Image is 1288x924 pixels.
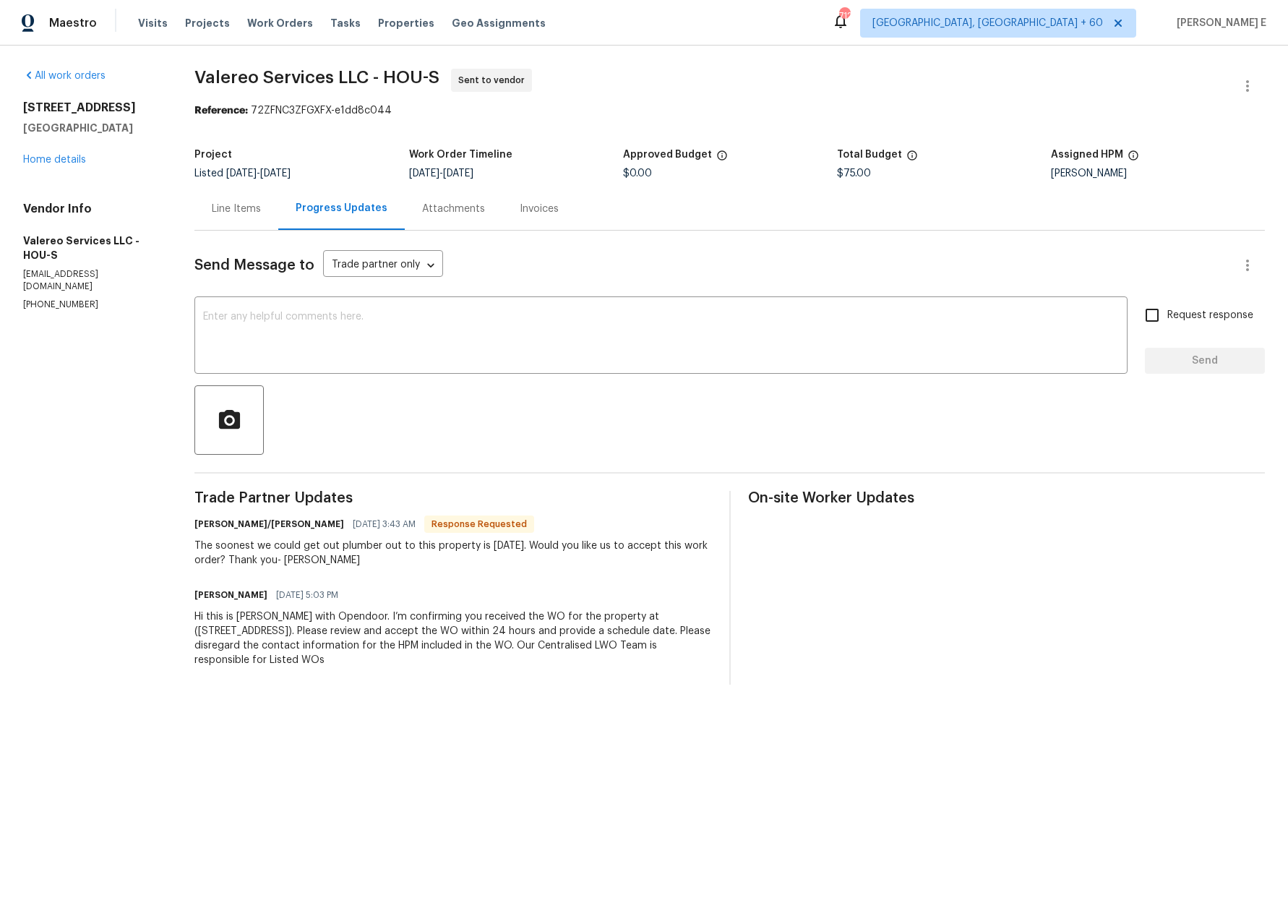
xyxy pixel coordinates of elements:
[276,588,338,602] span: [DATE] 5:03 PM
[194,106,248,116] b: Reference:
[212,202,261,216] div: Line Items
[1171,16,1266,30] span: [PERSON_NAME] E
[23,155,86,165] a: Home details
[872,16,1103,30] span: [GEOGRAPHIC_DATA], [GEOGRAPHIC_DATA] + 60
[426,517,533,531] span: Response Requested
[226,168,291,179] span: -
[323,254,443,278] div: Trade partner only
[1051,150,1123,160] h5: Assigned HPM
[194,539,711,568] div: The soonest we could get out plumber out to this property is [DATE]. Would you like us to accept ...
[194,168,291,179] span: Listed
[23,299,160,311] p: [PHONE_NUMBER]
[194,150,232,160] h5: Project
[1128,150,1139,168] span: The hpm assigned to this work order.
[409,168,439,179] span: [DATE]
[623,168,652,179] span: $0.00
[452,16,546,30] span: Geo Assignments
[194,517,344,531] h6: [PERSON_NAME]/[PERSON_NAME]
[748,491,1265,505] span: On-site Worker Updates
[409,150,512,160] h5: Work Order Timeline
[226,168,257,179] span: [DATE]
[623,150,712,160] h5: Approved Budget
[260,168,291,179] span: [DATE]
[378,16,434,30] span: Properties
[837,168,871,179] span: $75.00
[837,150,902,160] h5: Total Budget
[185,16,230,30] span: Projects
[443,168,473,179] span: [DATE]
[906,150,918,168] span: The total cost of line items that have been proposed by Opendoor. This sum includes line items th...
[49,16,97,30] span: Maestro
[23,100,160,115] h2: [STREET_ADDRESS]
[23,268,160,293] p: [EMAIL_ADDRESS][DOMAIN_NAME]
[23,234,160,262] h5: Valereo Services LLC - HOU-S
[23,121,160,135] h5: [GEOGRAPHIC_DATA]
[138,16,168,30] span: Visits
[194,588,267,602] h6: [PERSON_NAME]
[194,103,1265,118] div: 72ZFNC3ZFGXFX-e1dd8c044
[1051,168,1265,179] div: [PERSON_NAME]
[247,16,313,30] span: Work Orders
[716,150,728,168] span: The total cost of line items that have been approved by both Opendoor and the Trade Partner. This...
[296,201,387,215] div: Progress Updates
[353,517,416,531] span: [DATE] 3:43 AM
[409,168,473,179] span: -
[330,18,361,28] span: Tasks
[194,69,439,86] span: Valereo Services LLC - HOU-S
[194,491,711,505] span: Trade Partner Updates
[520,202,559,216] div: Invoices
[839,9,849,23] div: 712
[194,258,314,273] span: Send Message to
[23,71,106,81] a: All work orders
[458,73,531,87] span: Sent to vendor
[23,202,160,216] h4: Vendor Info
[194,609,711,667] div: Hi this is [PERSON_NAME] with Opendoor. I’m confirming you received the WO for the property at ([...
[422,202,485,216] div: Attachments
[1167,308,1253,323] span: Request response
